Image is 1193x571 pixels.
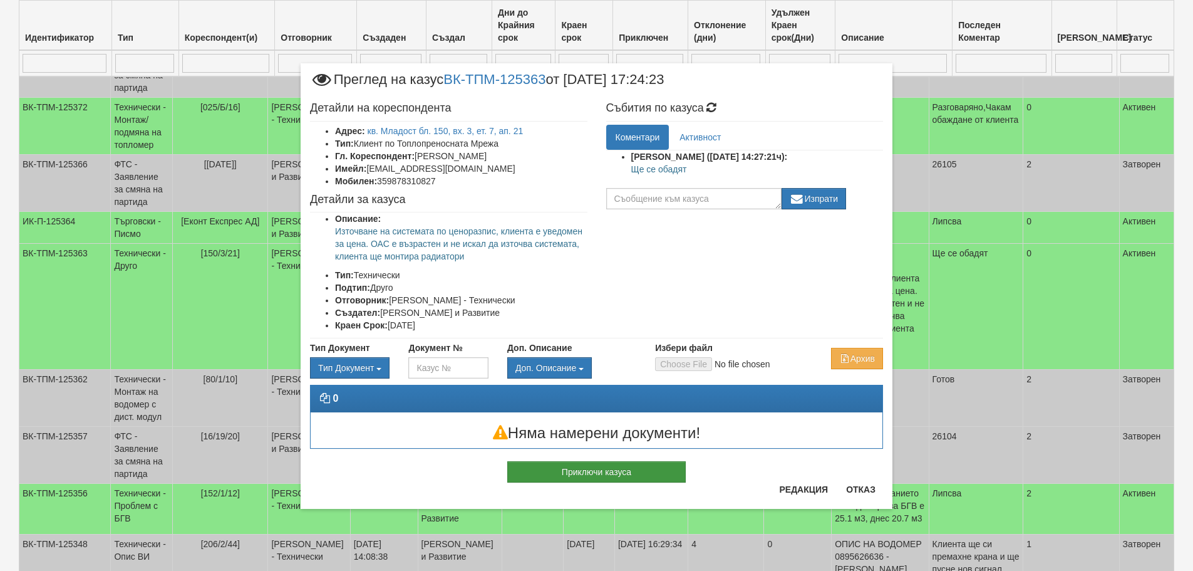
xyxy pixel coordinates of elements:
[507,357,636,379] div: Двоен клик, за изчистване на избраната стойност.
[310,102,587,115] h4: Детайли на кореспондента
[318,363,374,373] span: Тип Документ
[839,479,883,500] button: Отказ
[335,176,377,186] b: Мобилен:
[368,126,524,136] a: кв. Младост бл. 150, вх. 3, ет. 7, ап. 21
[631,152,788,162] strong: [PERSON_NAME] ([DATE] 14:27:21ч):
[335,269,587,281] li: Технически
[310,357,390,379] button: Тип Документ
[310,342,370,354] label: Тип Документ
[335,164,366,174] b: Имейл:
[606,102,884,115] h4: Събития по казуса
[335,151,415,161] b: Гл. Кореспондент:
[310,73,664,96] span: Преглед на казус от [DATE] 17:24:23
[310,357,390,379] div: Двоен клик, за изчистване на избраната стойност.
[655,342,713,354] label: Избери файл
[335,281,587,294] li: Друго
[335,319,587,332] li: [DATE]
[333,393,338,404] strong: 0
[507,342,572,354] label: Доп. Описание
[443,71,545,87] a: ВК-ТПМ-125363
[311,425,882,441] h3: Няма намерени документи!
[335,308,380,318] b: Създател:
[670,125,730,150] a: Активност
[335,270,354,280] b: Тип:
[507,461,686,483] button: Приключи казуса
[831,348,883,369] button: Архив
[335,225,587,263] p: Източване на системата по ценоразпис, клиента е уведомен за цена. ОАС е възрастен и не искал да и...
[335,306,587,319] li: [PERSON_NAME] и Развитие
[507,357,592,379] button: Доп. Описание
[335,294,587,306] li: [PERSON_NAME] - Технически
[335,295,389,305] b: Отговорник:
[772,479,835,500] button: Редакция
[335,320,388,330] b: Краен Срок:
[606,125,669,150] a: Коментари
[408,342,462,354] label: Документ №
[515,363,576,373] span: Доп. Описание
[631,163,884,175] p: Ще се обадят
[335,150,587,162] li: [PERSON_NAME]
[782,188,847,209] button: Изпрати
[335,139,354,149] b: Тип:
[335,214,381,224] b: Описание:
[408,357,488,379] input: Казус №
[335,137,587,150] li: Клиент по Топлопреносната Мрежа
[335,175,587,187] li: 359878310827
[335,162,587,175] li: [EMAIL_ADDRESS][DOMAIN_NAME]
[335,126,365,136] b: Адрес:
[310,194,587,206] h4: Детайли за казуса
[335,283,370,293] b: Подтип:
